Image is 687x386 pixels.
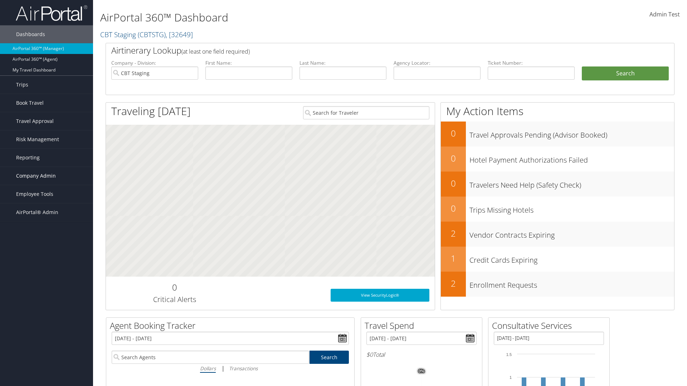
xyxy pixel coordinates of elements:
span: Travel Approval [16,112,54,130]
h2: 2 [441,227,466,239]
h1: Traveling [DATE] [111,104,191,119]
h2: 0 [441,177,466,189]
a: 0Trips Missing Hotels [441,197,674,222]
a: 0Travel Approvals Pending (Advisor Booked) [441,122,674,147]
h3: Travel Approvals Pending (Advisor Booked) [469,127,674,140]
label: Agency Locator: [394,59,481,66]
label: First Name: [205,59,292,66]
h6: Total [366,351,477,358]
input: Search Agents [112,351,309,364]
a: Search [310,351,349,364]
span: ( CBTSTG ) [138,30,166,39]
h1: AirPortal 360™ Dashboard [100,10,487,25]
h3: Travelers Need Help (Safety Check) [469,177,674,190]
a: CBT Staging [100,30,193,39]
h3: Credit Cards Expiring [469,252,674,265]
a: View SecurityLogic® [331,289,429,302]
i: Dollars [200,365,216,372]
h3: Critical Alerts [111,295,238,305]
span: Reporting [16,149,40,167]
label: Company - Division: [111,59,198,66]
i: Transactions [229,365,258,372]
span: Company Admin [16,167,56,185]
label: Ticket Number: [488,59,575,66]
h3: Vendor Contracts Expiring [469,227,674,240]
label: Last Name: [299,59,386,66]
span: Admin Test [649,10,680,18]
span: Trips [16,76,28,94]
h2: 0 [111,281,238,293]
span: Dashboards [16,25,45,43]
span: Employee Tools [16,185,53,203]
span: Book Travel [16,94,44,112]
h2: 0 [441,202,466,214]
h2: 2 [441,277,466,289]
span: AirPortal® Admin [16,203,58,221]
a: 0Hotel Payment Authorizations Failed [441,147,674,172]
a: Admin Test [649,4,680,26]
span: , [ 32649 ] [166,30,193,39]
a: 1Credit Cards Expiring [441,247,674,272]
h2: 0 [441,127,466,139]
h2: Consultative Services [492,320,609,332]
h2: Agent Booking Tracker [110,320,354,332]
tspan: 1 [510,375,512,380]
h3: Trips Missing Hotels [469,202,674,215]
h2: Airtinerary Lookup [111,44,622,56]
span: (at least one field required) [181,48,250,55]
button: Search [582,66,669,81]
h3: Enrollment Requests [469,277,674,290]
span: $0 [366,351,373,358]
h2: Travel Spend [365,320,482,332]
a: 0Travelers Need Help (Safety Check) [441,172,674,197]
h3: Hotel Payment Authorizations Failed [469,152,674,165]
input: Search for Traveler [303,106,429,119]
a: 2Enrollment Requests [441,272,674,297]
h2: 0 [441,152,466,164]
tspan: 0% [419,369,424,373]
img: airportal-logo.png [16,5,87,21]
tspan: 1.5 [506,352,512,357]
h1: My Action Items [441,104,674,119]
a: 2Vendor Contracts Expiring [441,222,674,247]
span: Risk Management [16,130,59,148]
h2: 1 [441,252,466,264]
div: | [112,364,349,373]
